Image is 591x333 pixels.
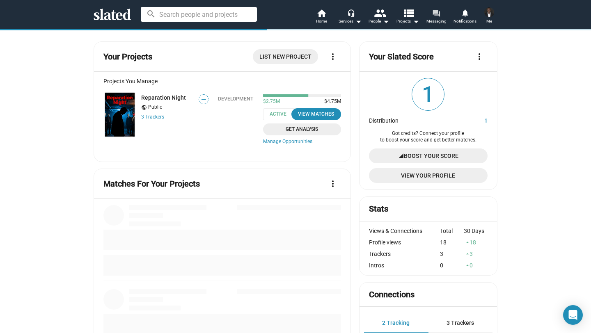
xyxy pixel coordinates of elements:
[447,319,474,326] span: 3 Trackers
[307,8,336,26] a: Home
[464,251,488,257] div: 3
[440,251,464,257] div: 3
[336,8,364,26] button: Services
[347,9,355,16] mat-icon: headset_mic
[393,8,422,26] button: Projects
[103,78,341,84] div: Projects You Manage
[103,51,152,62] mat-card-title: Your Projects
[369,168,488,183] a: View Your Profile
[369,203,388,214] mat-card-title: Stats
[396,16,419,26] span: Projects
[432,9,440,17] mat-icon: forum
[353,16,363,26] mat-icon: arrow_drop_down
[398,148,404,163] mat-icon: signal_cellular_4_bar
[457,115,488,124] dd: 1
[141,114,164,120] a: 3 Trackers
[369,251,440,257] div: Trackers
[259,49,312,64] span: List New Project
[374,7,386,19] mat-icon: people
[263,123,341,135] a: Get Analysis
[404,148,458,163] span: Boost Your Score
[316,16,327,26] span: Home
[440,239,464,246] div: 18
[403,7,415,19] mat-icon: view_list
[369,262,440,269] div: Intros
[105,93,135,137] img: Reparation Night
[486,16,492,26] span: Me
[479,6,499,27] button: Adekunle SijuadeMe
[382,319,410,326] span: 2 Tracking
[461,9,469,16] mat-icon: notifications
[263,108,298,120] span: Active
[474,52,484,62] mat-icon: more_vert
[199,96,208,103] span: —
[422,8,451,26] a: Messaging
[369,289,415,300] mat-card-title: Connections
[369,16,389,26] div: People
[451,8,479,26] a: Notifications
[464,228,488,234] div: 30 Days
[440,228,464,234] div: Total
[339,16,362,26] div: Services
[381,16,391,26] mat-icon: arrow_drop_down
[263,139,341,145] a: Manage Opportunities
[268,125,336,134] span: Get Analysis
[426,16,447,26] span: Messaging
[465,251,470,257] mat-icon: arrow_drop_up
[563,305,583,325] div: Open Intercom Messenger
[103,178,200,189] mat-card-title: Matches For Your Projects
[369,130,488,144] div: Got credits? Connect your profile to boost your score and get better matches.
[376,168,481,183] span: View Your Profile
[369,115,457,124] dt: Distribution
[296,110,336,119] div: View Matches
[141,7,257,22] input: Search people and projects
[316,8,326,18] mat-icon: home
[253,49,318,64] a: List New Project
[369,228,440,234] div: Views & Connections
[148,104,162,111] span: Public
[369,51,434,62] mat-card-title: Your Slated Score
[364,8,393,26] button: People
[369,239,440,246] div: Profile views
[291,108,341,120] button: View Matches
[218,96,253,102] div: Development
[369,148,488,163] a: Boost Your Score
[484,7,494,17] img: Adekunle Sijuade
[141,94,186,101] a: Reparation Night
[328,52,338,62] mat-icon: more_vert
[263,98,280,105] span: $2.75M
[103,91,136,138] a: Reparation Night
[465,239,470,245] mat-icon: arrow_drop_up
[464,262,488,269] div: 0
[321,98,341,105] span: $4.75M
[411,16,421,26] mat-icon: arrow_drop_down
[328,179,338,189] mat-icon: more_vert
[162,114,164,120] span: s
[465,262,470,268] mat-icon: arrow_drop_up
[440,262,464,269] div: 0
[412,78,444,110] span: 1
[454,16,476,26] span: Notifications
[464,239,488,246] div: 18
